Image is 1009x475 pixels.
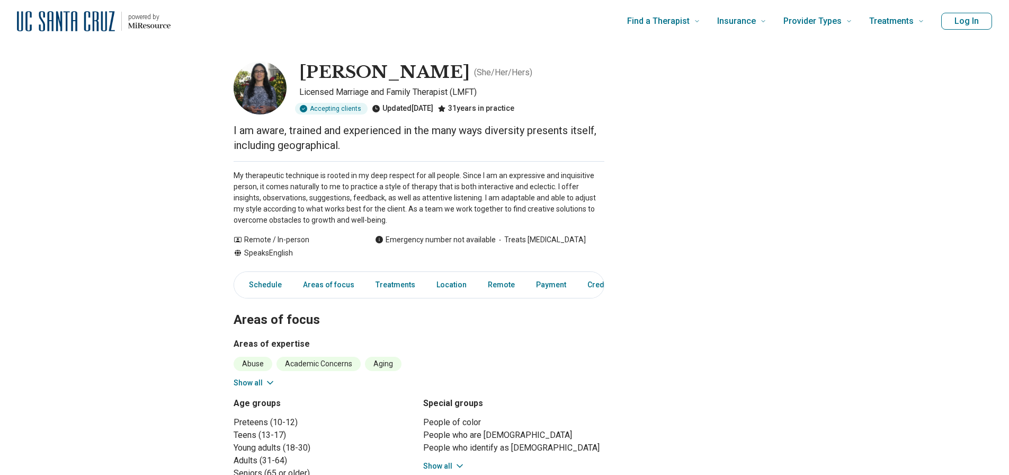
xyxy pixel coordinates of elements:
li: People who are [DEMOGRAPHIC_DATA] [423,429,604,442]
button: Log In [941,13,992,30]
li: People who identify as [DEMOGRAPHIC_DATA] [423,442,604,454]
h2: Areas of focus [234,286,604,329]
p: My therapeutic technique is rooted in my deep respect for all people. Since I am an expressive an... [234,170,604,226]
span: Provider Types [783,14,842,29]
li: Abuse [234,357,272,371]
p: powered by [128,13,171,21]
p: ( She/Her/Hers ) [474,66,532,79]
a: Schedule [236,274,288,296]
li: Preteens (10-12) [234,416,415,429]
div: Emergency number not available [375,234,496,245]
h3: Age groups [234,397,415,410]
h3: Special groups [423,397,604,410]
div: 31 years in practice [437,103,514,115]
p: Licensed Marriage and Family Therapist (LMFT) [299,86,604,99]
a: Areas of focus [297,274,361,296]
button: Show all [423,461,465,472]
li: Adults (31-64) [234,454,415,467]
div: Remote / In-person [234,234,354,245]
li: People of color [423,416,604,429]
span: Treats [MEDICAL_DATA] [496,234,586,245]
a: Payment [530,274,573,296]
a: Remote [481,274,521,296]
div: Accepting clients [295,103,368,115]
span: Insurance [717,14,756,29]
img: Sharon Kaplan, Licensed Marriage and Family Therapist (LMFT) [234,61,287,115]
span: Find a Therapist [627,14,690,29]
a: Treatments [369,274,422,296]
h3: Areas of expertise [234,338,604,350]
span: Treatments [869,14,914,29]
h1: [PERSON_NAME] [299,61,470,84]
li: Aging [365,357,401,371]
p: I am aware, trained and experienced in the many ways diversity presents itself, including geograp... [234,123,604,153]
li: Young adults (18-30) [234,442,415,454]
div: Speaks English [234,248,354,259]
a: Location [430,274,473,296]
div: Updated [DATE] [372,103,433,115]
li: Academic Concerns [276,357,361,371]
a: Home page [17,4,171,38]
li: Teens (13-17) [234,429,415,442]
button: Show all [234,377,275,389]
a: Credentials [581,274,634,296]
